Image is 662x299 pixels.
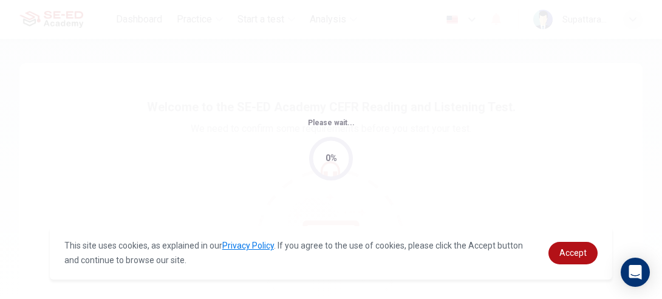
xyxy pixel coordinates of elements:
[548,242,598,264] a: dismiss cookie message
[50,226,613,280] div: cookieconsent
[64,241,523,265] span: This site uses cookies, as explained in our . If you agree to the use of cookies, please click th...
[222,241,274,250] a: Privacy Policy
[559,248,587,258] span: Accept
[621,258,650,287] div: Open Intercom Messenger
[308,119,355,127] span: Please wait...
[326,151,337,165] div: 0%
